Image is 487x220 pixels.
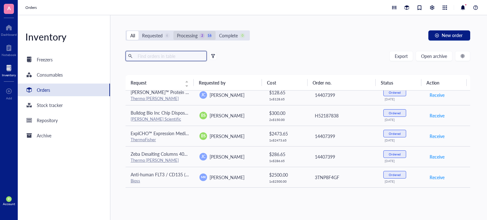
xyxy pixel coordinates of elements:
[269,151,304,158] div: $ 286.65
[269,138,304,142] div: 1 x $ 2473.65
[395,53,408,59] span: Export
[219,32,238,39] div: Complete
[430,133,445,140] span: Receive
[37,117,58,124] div: Repository
[131,136,156,142] a: ThermoFisher
[177,32,198,39] div: Processing
[18,68,110,81] a: Consumables
[269,118,304,122] div: 2 x $ 150.00
[210,92,244,98] span: [PERSON_NAME]
[131,151,218,157] span: Zeba Desalting Columns 40K MWCO 0.5 mL
[389,91,401,94] div: Ordered
[131,178,140,184] a: Bioss
[269,130,304,137] div: $ 2473.65
[315,153,373,160] div: 14407399
[142,32,163,39] div: Requested
[309,187,378,208] td: W706070
[2,63,16,77] a: Inventory
[309,105,378,126] td: H52187838
[376,75,421,90] th: Status
[37,102,63,109] div: Stock tracker
[315,91,373,98] div: 14407399
[201,92,205,98] span: JC
[315,174,373,181] div: 3TNP8F4GF
[428,30,470,41] button: New order
[421,53,447,59] span: Open archive
[18,53,110,66] a: Freezers
[207,33,212,38] div: 16
[430,153,445,160] span: Receive
[210,154,244,160] span: [PERSON_NAME]
[315,133,373,140] div: 14407399
[269,179,304,183] div: 1 x $ 2500.00
[131,130,192,136] span: ExpiCHO™ Expression Medium
[210,112,244,119] span: [PERSON_NAME]
[430,174,445,181] span: Receive
[309,167,378,187] td: 3TNP8F4GF
[201,133,206,139] span: BS
[18,114,110,127] a: Repository
[37,71,63,78] div: Consumables
[1,22,17,36] a: Dashboard
[385,97,419,101] div: [DATE]
[385,138,419,142] div: [DATE]
[429,90,445,100] button: Receive
[37,86,50,93] div: Orders
[18,129,110,142] a: Archive
[309,126,378,146] td: 14407399
[429,131,445,141] button: Receive
[430,91,445,98] span: Receive
[131,157,179,163] a: Thermo [PERSON_NAME]
[385,159,419,163] div: [DATE]
[131,171,227,178] span: Anti-human FLT3 / CD135 (IMC-EB10 Biosimilar)
[37,132,51,139] div: Archive
[165,33,170,38] div: 6
[201,154,205,160] span: JC
[135,51,204,61] input: Find orders in table
[131,116,181,122] a: [PERSON_NAME] Scientific
[25,4,38,11] a: Orders
[430,112,445,119] span: Receive
[201,113,206,118] span: BS
[131,95,179,101] a: Thermo [PERSON_NAME]
[18,99,110,111] a: Stock tracker
[131,79,181,86] span: Request
[131,110,244,116] span: Bulldog Bio Inc Chip Disposable Hemocytometer 50 slides
[389,132,401,135] div: Ordered
[442,33,463,38] span: New order
[126,30,250,41] div: segmented control
[308,75,376,90] th: Order no.
[389,111,401,115] div: Ordered
[429,152,445,162] button: Receive
[18,30,110,43] div: Inventory
[389,51,413,61] button: Export
[269,159,304,163] div: 1 x $ 286.65
[126,75,194,90] th: Request
[210,133,244,139] span: [PERSON_NAME]
[269,110,304,116] div: $ 300.00
[389,152,401,156] div: Ordered
[37,56,53,63] div: Freezers
[194,75,262,90] th: Requested by
[130,32,135,39] div: All
[429,110,445,121] button: Receive
[131,89,249,95] span: [PERSON_NAME]™ Protein Concentrators PES, 30K MWCO
[315,112,373,119] div: H52187838
[309,85,378,105] td: 14407399
[269,171,304,178] div: $ 2500.00
[199,33,205,38] div: 2
[6,96,12,100] div: Add
[262,75,308,90] th: Cost
[2,43,16,57] a: Notebook
[3,202,15,206] div: Account
[7,4,11,12] span: A
[2,73,16,77] div: Inventory
[385,179,419,183] div: [DATE]
[201,175,206,179] span: MK
[385,118,419,122] div: [DATE]
[7,198,10,201] span: BS
[309,146,378,167] td: 14407399
[18,84,110,96] a: Orders
[240,33,245,38] div: 0
[269,89,304,96] div: $ 128.65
